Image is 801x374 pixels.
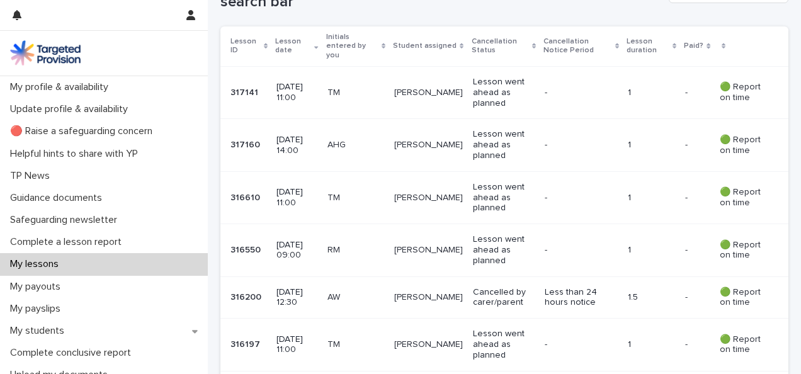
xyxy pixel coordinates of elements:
[5,347,141,359] p: Complete conclusive report
[5,103,138,115] p: Update profile & availability
[230,35,261,58] p: Lesson ID
[720,287,768,309] p: 🟢 Report on time
[220,224,788,276] tr: 316550316550 [DATE] 09:00RM[PERSON_NAME]Lesson went ahead as planned-1-- 🟢 Report on time
[327,339,384,350] p: TM
[473,77,535,108] p: Lesson went ahead as planned
[685,190,690,203] p: -
[472,35,529,58] p: Cancellation Status
[545,193,615,203] p: -
[628,245,675,256] p: 1
[220,67,788,119] tr: 317141317141 [DATE] 11:00TM[PERSON_NAME]Lesson went ahead as planned-1-- 🟢 Report on time
[720,240,768,261] p: 🟢 Report on time
[327,193,384,203] p: TM
[5,170,60,182] p: TP News
[327,245,384,256] p: RM
[326,30,378,62] p: Initials entered by you
[5,236,132,248] p: Complete a lesson report
[628,193,675,203] p: 1
[473,129,535,161] p: Lesson went ahead as planned
[685,85,690,98] p: -
[394,88,463,98] p: [PERSON_NAME]
[545,287,615,309] p: Less than 24 hours notice
[684,39,703,53] p: Paid?
[393,39,457,53] p: Student assigned
[545,339,615,350] p: -
[220,171,788,224] tr: 316610316610 [DATE] 11:00TM[PERSON_NAME]Lesson went ahead as planned-1-- 🟢 Report on time
[394,292,463,303] p: [PERSON_NAME]
[628,292,675,303] p: 1.5
[5,281,71,293] p: My payouts
[327,88,384,98] p: TM
[628,140,675,150] p: 1
[327,140,384,150] p: AHG
[230,337,263,350] p: 316197
[394,193,463,203] p: [PERSON_NAME]
[685,242,690,256] p: -
[720,334,768,356] p: 🟢 Report on time
[327,292,384,303] p: AW
[720,82,768,103] p: 🟢 Report on time
[473,234,535,266] p: Lesson went ahead as planned
[10,40,81,65] img: M5nRWzHhSzIhMunXDL62
[545,140,615,150] p: -
[543,35,612,58] p: Cancellation Notice Period
[5,325,74,337] p: My students
[276,82,317,103] p: [DATE] 11:00
[394,140,463,150] p: [PERSON_NAME]
[720,135,768,156] p: 🟢 Report on time
[5,214,127,226] p: Safeguarding newsletter
[628,88,675,98] p: 1
[627,35,669,58] p: Lesson duration
[5,303,71,315] p: My payslips
[230,137,263,150] p: 317160
[275,35,311,58] p: Lesson date
[545,245,615,256] p: -
[685,137,690,150] p: -
[276,334,317,356] p: [DATE] 11:00
[220,319,788,371] tr: 316197316197 [DATE] 11:00TM[PERSON_NAME]Lesson went ahead as planned-1-- 🟢 Report on time
[628,339,675,350] p: 1
[685,337,690,350] p: -
[394,339,463,350] p: [PERSON_NAME]
[5,148,148,160] p: Helpful hints to share with YP
[220,276,788,319] tr: 316200316200 [DATE] 12:30AW[PERSON_NAME]Cancelled by carer/parentLess than 24 hours notice1.5-- 🟢...
[5,125,162,137] p: 🔴 Raise a safeguarding concern
[685,290,690,303] p: -
[276,240,317,261] p: [DATE] 09:00
[230,85,261,98] p: 317141
[276,135,317,156] p: [DATE] 14:00
[473,329,535,360] p: Lesson went ahead as planned
[230,242,263,256] p: 316550
[5,192,112,204] p: Guidance documents
[473,287,535,309] p: Cancelled by carer/parent
[276,287,317,309] p: [DATE] 12:30
[473,182,535,213] p: Lesson went ahead as planned
[230,190,263,203] p: 316610
[394,245,463,256] p: [PERSON_NAME]
[5,258,69,270] p: My lessons
[5,81,118,93] p: My profile & availability
[276,187,317,208] p: [DATE] 11:00
[230,290,264,303] p: 316200
[220,119,788,171] tr: 317160317160 [DATE] 14:00AHG[PERSON_NAME]Lesson went ahead as planned-1-- 🟢 Report on time
[545,88,615,98] p: -
[720,187,768,208] p: 🟢 Report on time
